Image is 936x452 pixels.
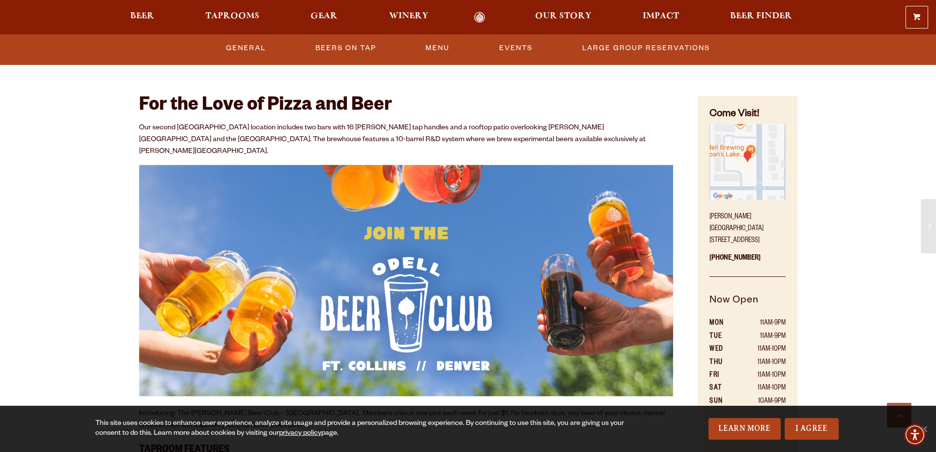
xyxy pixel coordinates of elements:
img: Small thumbnail of location on map [709,124,785,200]
a: Winery [383,12,435,23]
a: privacy policy [279,430,321,438]
a: Beer Finder [724,12,798,23]
h5: Now Open [709,293,785,318]
a: Menu [422,37,454,60]
td: 10AM-9PM [736,395,786,408]
td: 11AM-9PM [736,317,786,330]
span: Winery [389,12,428,20]
a: Our Story [529,12,598,23]
th: SAT [709,382,736,395]
td: 11AM-10PM [736,369,786,382]
span: Beer [130,12,154,20]
td: 11AM-10PM [736,382,786,395]
td: 11AM-9PM [736,331,786,343]
a: Find on Google Maps (opens in a new window) [709,124,785,206]
th: FRI [709,369,736,382]
td: 11AM-10PM [736,357,786,369]
span: Our Story [535,12,592,20]
p: Our second [GEOGRAPHIC_DATA] location includes two bars with 16 [PERSON_NAME] tap handles and a r... [139,122,674,158]
img: Odell Beer Club [139,165,674,397]
th: MON [709,317,736,330]
div: This site uses cookies to enhance user experience, analyze site usage and provide a personalized ... [95,419,627,439]
a: I Agree [785,418,839,440]
h2: For the Love of Pizza and Beer [139,96,674,118]
th: SUN [709,395,736,408]
a: Learn More [709,418,781,440]
a: Scroll to top [887,403,911,427]
td: 11AM-10PM [736,343,786,356]
a: Beer [124,12,161,23]
a: Taprooms [199,12,266,23]
span: Beer Finder [730,12,792,20]
span: Gear [311,12,338,20]
a: Gear [304,12,344,23]
a: Impact [636,12,685,23]
a: Beers On Tap [312,37,380,60]
h4: Come Visit! [709,108,785,122]
a: Events [495,37,537,60]
span: Impact [643,12,679,20]
a: Large Group Reservations [578,37,714,60]
a: General [222,37,270,60]
span: Taprooms [205,12,259,20]
p: [PERSON_NAME][GEOGRAPHIC_DATA] [STREET_ADDRESS] [709,206,785,247]
th: TUE [709,331,736,343]
th: WED [709,343,736,356]
div: Accessibility Menu [904,424,926,446]
th: THU [709,357,736,369]
p: [PHONE_NUMBER] [709,247,785,277]
a: Odell Home [461,12,498,23]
